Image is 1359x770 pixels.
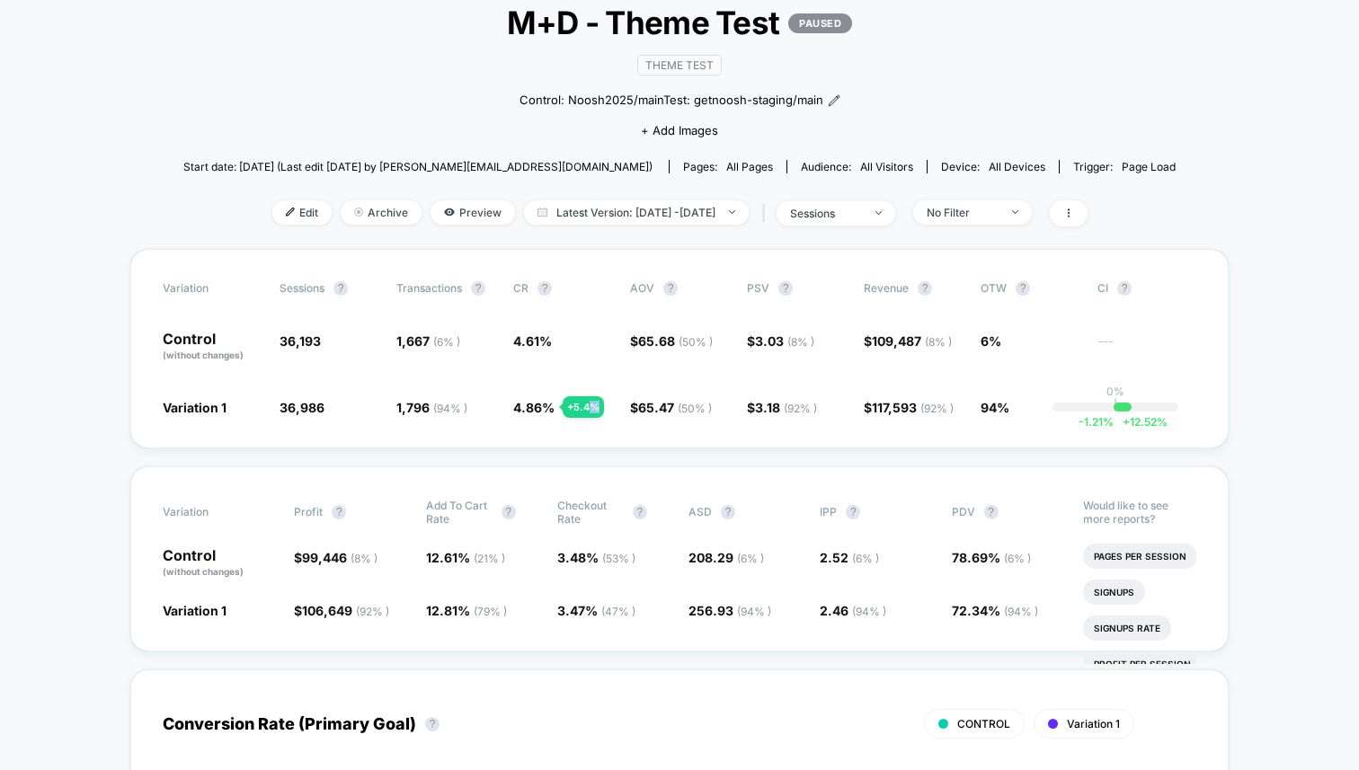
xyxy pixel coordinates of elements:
span: 36,986 [280,400,324,415]
div: Pages: [683,160,773,173]
span: Latest Version: [DATE] - [DATE] [524,200,749,225]
p: Control [163,332,262,362]
span: 4.86 % [513,400,555,415]
span: 12.52 % [1114,415,1168,429]
span: ( 6 % ) [1004,552,1031,565]
span: Device: [927,160,1059,173]
span: ( 8 % ) [787,335,814,349]
span: Archive [341,200,422,225]
span: 99,446 [302,550,377,565]
button: ? [663,281,678,296]
span: ( 8 % ) [351,552,377,565]
span: Theme Test [637,55,722,75]
span: Variation 1 [163,603,226,618]
button: ? [1117,281,1132,296]
div: sessions [790,207,862,220]
span: $ [294,550,377,565]
span: $ [747,400,817,415]
span: Start date: [DATE] (Last edit [DATE] by [PERSON_NAME][EMAIL_ADDRESS][DOMAIN_NAME]) [183,160,653,173]
span: 3.03 [755,333,814,349]
span: 4.61 % [513,333,552,349]
span: 6% [981,333,1001,349]
span: CI [1097,281,1196,296]
div: No Filter [927,206,999,219]
span: $ [630,400,712,415]
img: end [1012,210,1018,214]
span: Variation [163,281,262,296]
div: + 5.4 % [563,396,604,418]
span: Checkout Rate [557,499,624,526]
p: Would like to see more reports? [1083,499,1196,526]
li: Signups Rate [1083,615,1171,641]
span: ( 50 % ) [679,335,713,349]
span: Edit [272,200,332,225]
span: ( 94 % ) [1004,605,1038,618]
span: 3.48 % [557,550,635,565]
img: calendar [537,208,547,217]
span: 3.18 [755,400,817,415]
span: Add To Cart Rate [426,499,493,526]
span: PDV [952,505,975,518]
li: Signups [1083,580,1145,605]
span: IPP [820,505,837,518]
img: edit [286,208,295,217]
img: end [875,211,882,215]
button: ? [537,281,552,296]
img: end [354,208,363,217]
span: $ [747,333,814,349]
span: M+D - Theme Test [233,4,1125,41]
span: ( 92 % ) [356,605,389,618]
span: CONTROL [957,717,1010,730]
li: Pages Per Session [1083,544,1197,569]
span: OTW [981,281,1079,296]
button: ? [846,505,860,519]
span: Transactions [396,281,462,295]
span: ( 79 % ) [474,605,507,618]
span: All Visitors [860,160,913,173]
button: ? [1016,281,1030,296]
span: 94% [981,400,1009,415]
span: 106,649 [302,603,389,618]
span: | [758,200,777,226]
span: ASD [688,505,712,518]
span: Profit [294,505,323,518]
span: CR [513,281,528,295]
span: 2.46 [820,603,886,618]
span: 12.61 % [426,550,505,565]
span: ( 21 % ) [474,552,505,565]
span: 36,193 [280,333,321,349]
span: $ [630,333,713,349]
button: ? [333,281,348,296]
span: $ [864,333,952,349]
span: ( 8 % ) [925,335,952,349]
p: 0% [1106,385,1124,398]
button: ? [502,505,516,519]
button: ? [778,281,793,296]
button: ? [984,505,999,519]
span: PSV [747,281,769,295]
button: ? [633,505,647,519]
span: ( 53 % ) [602,552,635,565]
span: Sessions [280,281,324,295]
span: 1,667 [396,333,460,349]
span: 65.47 [638,400,712,415]
span: 12.81 % [426,603,507,618]
span: all pages [726,160,773,173]
span: Revenue [864,281,909,295]
span: + Add Images [641,123,718,137]
span: 109,487 [872,333,952,349]
p: Control [163,548,276,579]
li: Profit Per Session [1083,651,1202,677]
button: ? [918,281,932,296]
span: all devices [989,160,1045,173]
span: 2.52 [820,550,879,565]
span: (without changes) [163,566,244,577]
span: 256.93 [688,603,771,618]
span: Control: Noosh2025/mainTest: getnoosh-staging/main [520,92,823,110]
div: Audience: [801,160,913,173]
span: ( 6 % ) [852,552,879,565]
span: ( 94 % ) [852,605,886,618]
span: ( 6 % ) [433,335,460,349]
span: ( 6 % ) [737,552,764,565]
span: ( 92 % ) [920,402,954,415]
